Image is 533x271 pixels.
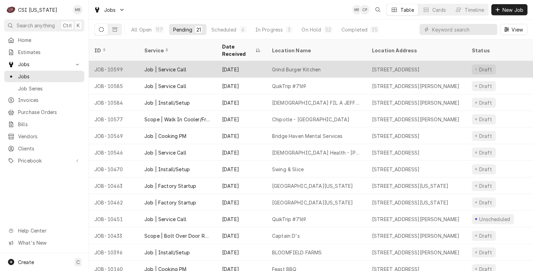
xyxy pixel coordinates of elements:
span: Jobs [18,73,81,80]
div: Timeline [465,6,484,14]
div: Bridge Haven Mental Services [272,132,342,140]
a: Go to Help Center [4,225,84,236]
div: Pending [173,26,192,33]
div: [DATE] [217,244,266,261]
div: CSI [US_STATE] [18,6,57,14]
div: [DATE] [217,211,266,227]
div: Unscheduled [479,216,511,223]
div: 117 [156,26,162,33]
div: [DEMOGRAPHIC_DATA] Health - [PERSON_NAME] [272,149,361,156]
div: [DATE] [217,144,266,161]
div: CP [360,5,370,15]
span: Estimates [18,49,81,56]
div: Job | Service Call [144,149,186,156]
div: CSI Kentucky's Avatar [6,5,16,15]
span: K [77,22,80,29]
div: QuikTrip #7169 [272,82,306,90]
span: C [76,259,80,266]
div: [DATE] [217,194,266,211]
a: Invoices [4,94,84,106]
a: Bills [4,119,84,130]
a: Vendors [4,131,84,142]
span: New Job [501,6,525,14]
div: ID [94,47,132,54]
div: JOB-10585 [89,78,139,94]
div: JOB-10577 [89,111,139,128]
div: [STREET_ADDRESS] [372,132,420,140]
div: Captain D's [272,232,300,239]
div: JOB-10584 [89,94,139,111]
span: Pricebook [18,157,70,164]
div: [STREET_ADDRESS][PERSON_NAME] [372,82,460,90]
div: Matt Brewington's Avatar [352,5,362,15]
a: Go to Pricebook [4,155,84,166]
div: Job | Service Call [144,82,186,90]
div: Chipotle - [GEOGRAPHIC_DATA] [272,116,349,123]
div: JOB-10463 [89,177,139,194]
div: JOB-10451 [89,211,139,227]
div: BLOOMFIELD FARMS [272,249,322,256]
div: Draft [478,66,493,73]
div: JOB-10569 [89,128,139,144]
span: Clients [18,145,81,152]
span: Purchase Orders [18,108,81,116]
div: Draft [478,149,493,156]
span: Job Series [18,85,81,92]
div: [DATE] [217,94,266,111]
div: [STREET_ADDRESS][PERSON_NAME] [372,232,460,239]
div: JOB-10396 [89,244,139,261]
div: [STREET_ADDRESS][PERSON_NAME] [372,99,460,106]
a: Purchase Orders [4,106,84,118]
div: Table [400,6,414,14]
div: [STREET_ADDRESS][PERSON_NAME] [372,249,460,256]
a: Clients [4,143,84,154]
div: 52 [325,26,331,33]
a: Home [4,34,84,46]
a: Job Series [4,83,84,94]
div: Draft [478,232,493,239]
div: Draft [478,132,493,140]
div: Matt Brewington's Avatar [73,5,83,15]
div: Completed [341,26,367,33]
div: Job | Service Call [144,66,186,73]
div: [GEOGRAPHIC_DATA][US_STATE] [272,182,353,190]
div: [DATE] [217,177,266,194]
span: Bills [18,121,81,128]
div: Draft [478,199,493,206]
div: Craig Pierce's Avatar [360,5,370,15]
div: [STREET_ADDRESS][US_STATE] [372,182,448,190]
div: [DEMOGRAPHIC_DATA] FIL A JEFFERSONVILLE FSU 4264 [272,99,361,106]
div: Draft [478,166,493,173]
div: Scheduled [211,26,236,33]
span: Invoices [18,96,81,104]
a: Go to Jobs [4,59,84,70]
div: JOB-10433 [89,227,139,244]
div: MB [352,5,362,15]
div: [DATE] [217,161,266,177]
div: JOB-10599 [89,61,139,78]
div: Job | Factory Startup [144,199,196,206]
a: Go to Jobs [91,4,128,16]
input: Keyword search [432,24,494,35]
span: Help Center [18,227,80,234]
div: Job | Install/Setup [144,166,190,173]
span: Vendors [18,133,81,140]
div: 6 [241,26,245,33]
div: [STREET_ADDRESS][PERSON_NAME] [372,116,460,123]
span: Home [18,36,81,44]
a: Jobs [4,71,84,82]
button: Open search [372,4,383,15]
div: [DATE] [217,61,266,78]
div: Draft [478,116,493,123]
a: Estimates [4,46,84,58]
div: In Progress [255,26,283,33]
button: Search anythingCtrlK [4,19,84,32]
div: Date Received [222,43,254,58]
span: What's New [18,239,80,246]
div: 35 [372,26,377,33]
div: Cards [432,6,446,14]
div: 21 [196,26,201,33]
div: [STREET_ADDRESS] [372,66,420,73]
div: All Open [131,26,152,33]
button: View [500,24,527,35]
